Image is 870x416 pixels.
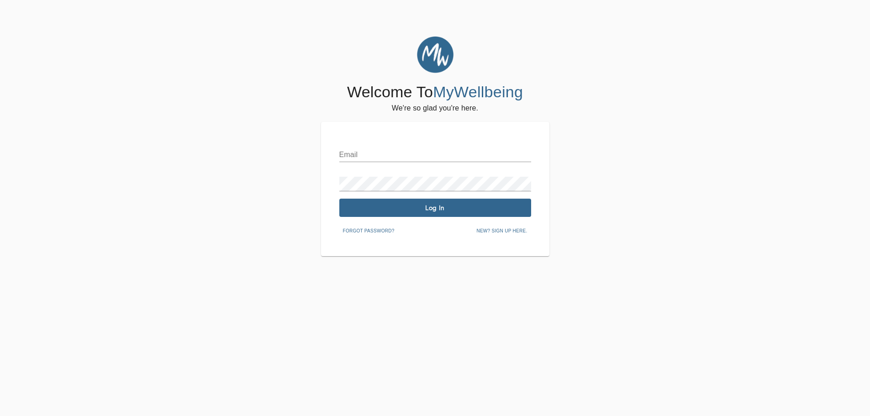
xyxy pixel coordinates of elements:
span: New? Sign up here. [476,227,527,235]
button: Forgot password? [339,224,398,238]
button: New? Sign up here. [473,224,531,238]
span: MyWellbeing [433,83,523,100]
h6: We're so glad you're here. [392,102,478,115]
img: MyWellbeing [417,37,453,73]
a: Forgot password? [339,226,398,234]
h4: Welcome To [347,83,523,102]
span: Forgot password? [343,227,395,235]
button: Log In [339,199,531,217]
span: Log In [343,204,527,212]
